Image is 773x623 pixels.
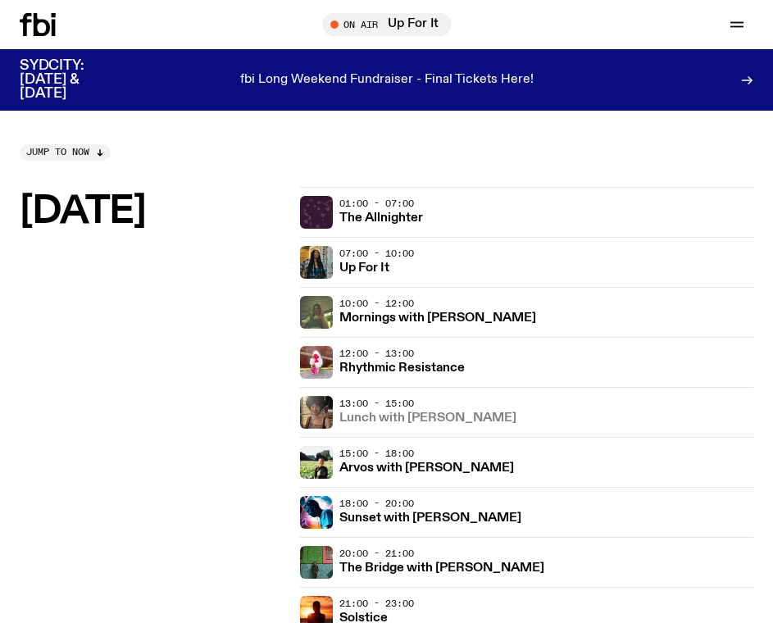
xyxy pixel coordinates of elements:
[300,246,333,279] img: Ify - a Brown Skin girl with black braided twists, looking up to the side with her tongue stickin...
[339,297,414,310] span: 10:00 - 12:00
[300,446,333,479] img: Bri is smiling and wearing a black t-shirt. She is standing in front of a lush, green field. Ther...
[339,559,544,575] a: The Bridge with [PERSON_NAME]
[339,547,414,560] span: 20:00 - 21:00
[300,546,333,579] img: Amelia Sparke is wearing a black hoodie and pants, leaning against a blue, green and pink wall wi...
[339,212,423,225] h3: The Allnighter
[339,312,536,325] h3: Mornings with [PERSON_NAME]
[322,13,452,36] button: On AirUp For It
[20,144,111,161] button: Jump to now
[339,412,516,425] h3: Lunch with [PERSON_NAME]
[339,562,544,575] h3: The Bridge with [PERSON_NAME]
[339,347,414,360] span: 12:00 - 13:00
[339,459,514,475] a: Arvos with [PERSON_NAME]
[240,73,534,88] p: fbi Long Weekend Fundraiser - Final Tickets Here!
[20,193,287,230] h2: [DATE]
[339,209,423,225] a: The Allnighter
[300,346,333,379] img: Attu crouches on gravel in front of a brown wall. They are wearing a white fur coat with a hood, ...
[339,197,414,210] span: 01:00 - 07:00
[339,447,414,460] span: 15:00 - 18:00
[339,497,414,510] span: 18:00 - 20:00
[339,262,389,275] h3: Up For It
[339,512,521,525] h3: Sunset with [PERSON_NAME]
[339,259,389,275] a: Up For It
[339,362,465,375] h3: Rhythmic Resistance
[300,296,333,329] img: Jim Kretschmer in a really cute outfit with cute braids, standing on a train holding up a peace s...
[339,309,536,325] a: Mornings with [PERSON_NAME]
[339,409,516,425] a: Lunch with [PERSON_NAME]
[339,462,514,475] h3: Arvos with [PERSON_NAME]
[300,496,333,529] img: Simon Caldwell stands side on, looking downwards. He has headphones on. Behind him is a brightly ...
[339,597,414,610] span: 21:00 - 23:00
[20,59,125,101] h3: SYDCITY: [DATE] & [DATE]
[339,509,521,525] a: Sunset with [PERSON_NAME]
[339,247,414,260] span: 07:00 - 10:00
[339,397,414,410] span: 13:00 - 15:00
[339,359,465,375] a: Rhythmic Resistance
[26,148,89,157] span: Jump to now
